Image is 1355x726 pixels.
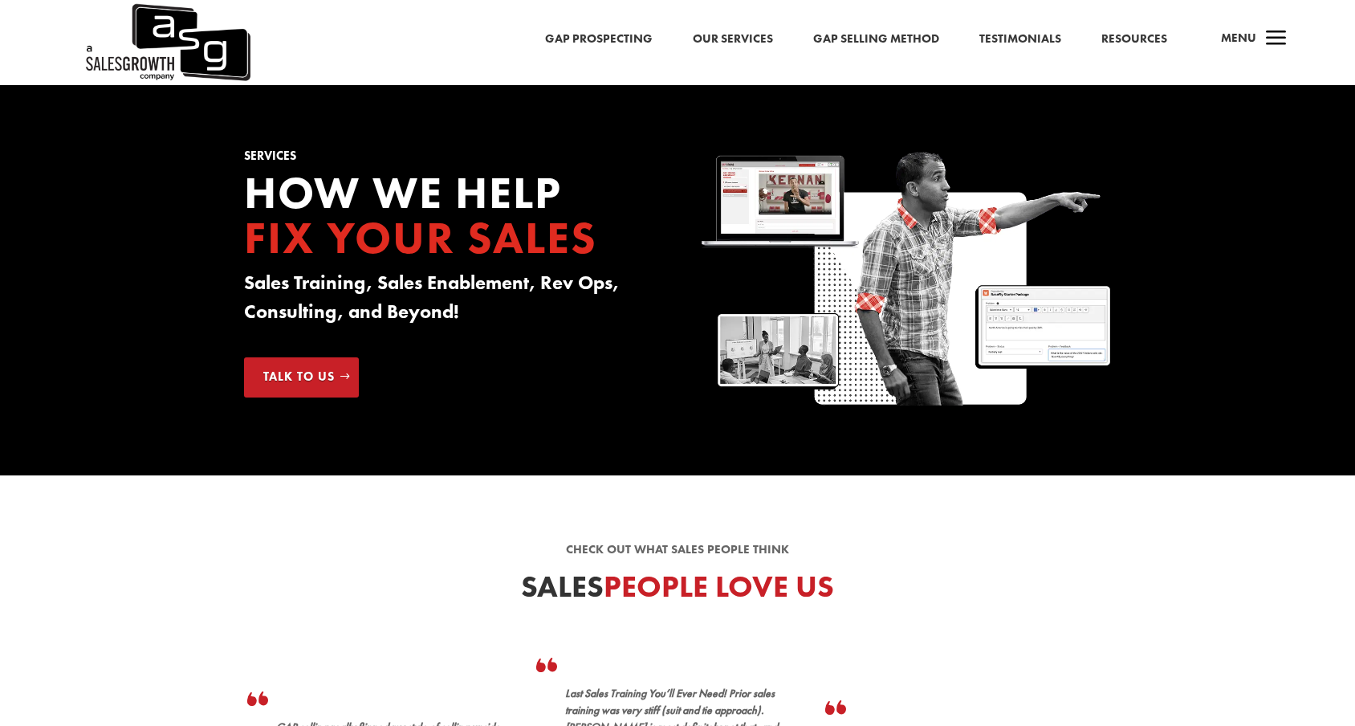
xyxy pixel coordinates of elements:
[702,150,1111,410] img: Sales Growth Keenan
[244,170,653,268] h2: How we Help
[1260,23,1292,55] span: a
[545,29,653,50] a: Gap Prospecting
[244,150,653,170] h1: Services
[1221,30,1256,46] span: Menu
[693,29,773,50] a: Our Services
[1101,29,1167,50] a: Resources
[604,567,834,606] span: People Love Us
[244,357,359,398] a: Talk to Us
[244,572,1111,610] h2: Sales
[244,268,653,334] h3: Sales Training, Sales Enablement, Rev Ops, Consulting, and Beyond!
[244,209,597,267] span: Fix your Sales
[244,540,1111,560] p: Check out what sales people think
[979,29,1061,50] a: Testimonials
[813,29,939,50] a: Gap Selling Method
